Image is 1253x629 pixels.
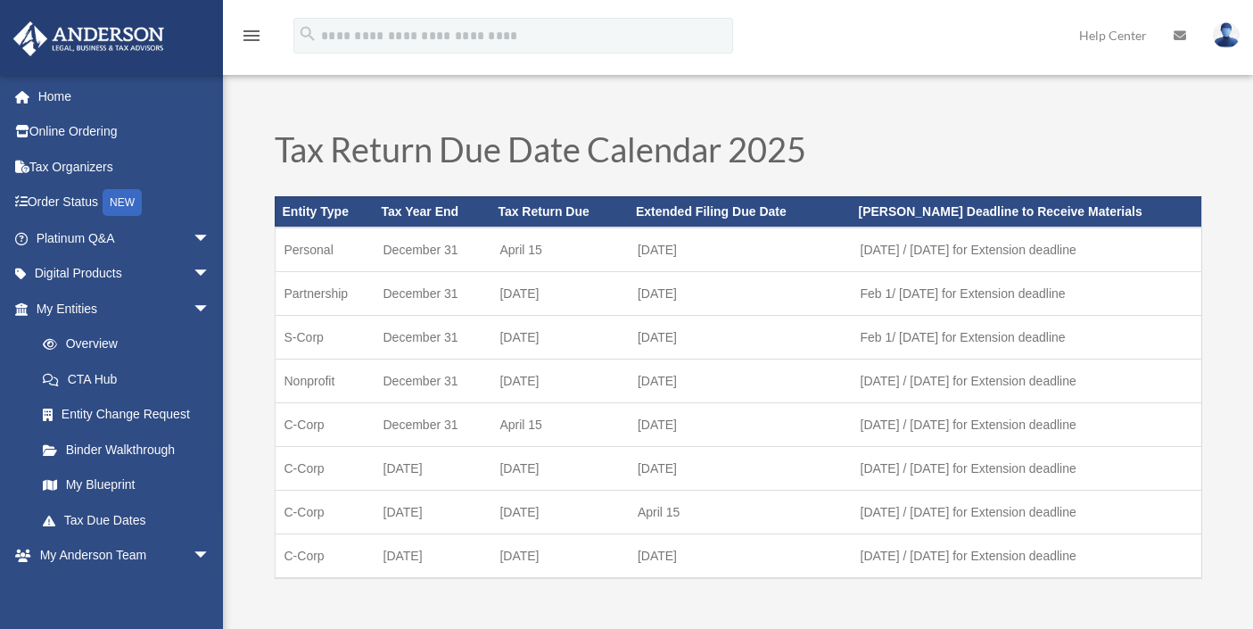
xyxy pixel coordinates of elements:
[193,256,228,293] span: arrow_drop_down
[629,196,852,227] th: Extended Filing Due Date
[375,359,491,402] td: December 31
[25,361,237,397] a: CTA Hub
[12,291,237,327] a: My Entitiesarrow_drop_down
[275,534,375,578] td: C-Corp
[25,432,237,468] a: Binder Walkthrough
[629,271,852,315] td: [DATE]
[25,502,228,538] a: Tax Due Dates
[12,256,237,292] a: Digital Productsarrow_drop_down
[8,21,169,56] img: Anderson Advisors Platinum Portal
[490,271,629,315] td: [DATE]
[852,359,1201,402] td: [DATE] / [DATE] for Extension deadline
[193,291,228,327] span: arrow_drop_down
[490,359,629,402] td: [DATE]
[25,468,237,503] a: My Blueprint
[490,402,629,446] td: April 15
[12,185,237,221] a: Order StatusNEW
[12,79,237,114] a: Home
[275,271,375,315] td: Partnership
[375,315,491,359] td: December 31
[629,402,852,446] td: [DATE]
[12,149,237,185] a: Tax Organizers
[375,228,491,272] td: December 31
[375,271,491,315] td: December 31
[852,490,1201,534] td: [DATE] / [DATE] for Extension deadline
[275,132,1202,175] h1: Tax Return Due Date Calendar 2025
[12,220,237,256] a: Platinum Q&Aarrow_drop_down
[490,315,629,359] td: [DATE]
[375,534,491,578] td: [DATE]
[629,315,852,359] td: [DATE]
[375,490,491,534] td: [DATE]
[629,534,852,578] td: [DATE]
[852,196,1201,227] th: [PERSON_NAME] Deadline to Receive Materials
[852,271,1201,315] td: Feb 1/ [DATE] for Extension deadline
[25,327,237,362] a: Overview
[1213,22,1240,48] img: User Pic
[275,228,375,272] td: Personal
[629,359,852,402] td: [DATE]
[275,359,375,402] td: Nonprofit
[490,446,629,490] td: [DATE]
[852,228,1201,272] td: [DATE] / [DATE] for Extension deadline
[629,228,852,272] td: [DATE]
[852,402,1201,446] td: [DATE] / [DATE] for Extension deadline
[852,534,1201,578] td: [DATE] / [DATE] for Extension deadline
[490,196,629,227] th: Tax Return Due
[375,402,491,446] td: December 31
[193,538,228,575] span: arrow_drop_down
[298,24,317,44] i: search
[275,446,375,490] td: C-Corp
[490,228,629,272] td: April 15
[241,25,262,46] i: menu
[193,220,228,257] span: arrow_drop_down
[275,315,375,359] td: S-Corp
[490,490,629,534] td: [DATE]
[275,490,375,534] td: C-Corp
[12,114,237,150] a: Online Ordering
[629,446,852,490] td: [DATE]
[629,490,852,534] td: April 15
[490,534,629,578] td: [DATE]
[852,315,1201,359] td: Feb 1/ [DATE] for Extension deadline
[241,31,262,46] a: menu
[25,397,237,433] a: Entity Change Request
[375,196,491,227] th: Tax Year End
[12,538,237,574] a: My Anderson Teamarrow_drop_down
[375,446,491,490] td: [DATE]
[275,402,375,446] td: C-Corp
[275,196,375,227] th: Entity Type
[103,189,142,216] div: NEW
[852,446,1201,490] td: [DATE] / [DATE] for Extension deadline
